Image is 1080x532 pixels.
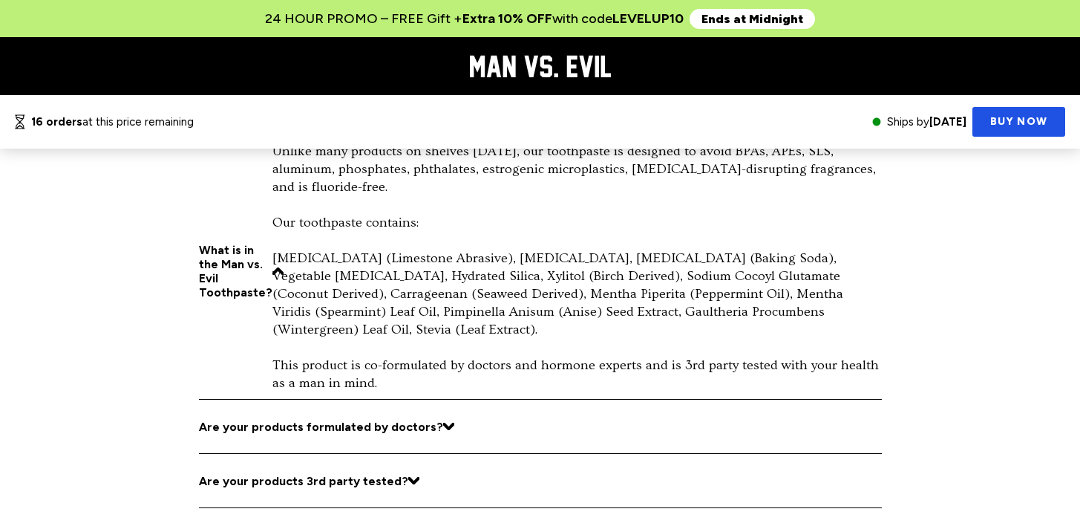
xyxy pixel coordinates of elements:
b: [DATE] [929,115,966,129]
summary: What is in the Man vs. Evil Toothpaste? [199,243,272,299]
p: [MEDICAL_DATA] (Limestone Abrasive), [MEDICAL_DATA], [MEDICAL_DATA] (Baking Soda), Vegetable [MED... [272,250,882,339]
div: buy now [972,107,1065,137]
p: Our toothpaste contains: [272,214,882,232]
strong: LEVELUP10 [612,10,684,27]
span: Ends at Midnight [690,9,815,29]
div: Are your products formulated by doctors? [199,420,443,434]
p: Unlike many products on shelves [DATE], our toothpaste is designed to avoid BPAs, APEs, SLS, alum... [272,143,882,196]
img: Dropdown Icon [443,423,454,430]
p: This product is co-formulated by doctors and hormone experts and is 3rd party tested with your he... [272,357,882,392]
b: 16 orders [31,115,82,129]
div: Ships by [887,115,966,129]
img: green circle [872,117,881,126]
div: Are your products 3rd party tested? [199,474,408,488]
summary: Are your products formulated by doctors? [199,400,454,453]
img: Dropdown Icon [272,267,284,275]
summary: Are your products 3rd party tested? [199,454,419,507]
span: 24 HOUR PROMO – FREE Gift + with code [265,10,684,27]
img: hourglass [13,114,27,131]
strong: Extra 10% OFF [462,10,552,27]
div: at this price remaining [31,115,194,129]
img: Dropdown Icon [408,477,419,484]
